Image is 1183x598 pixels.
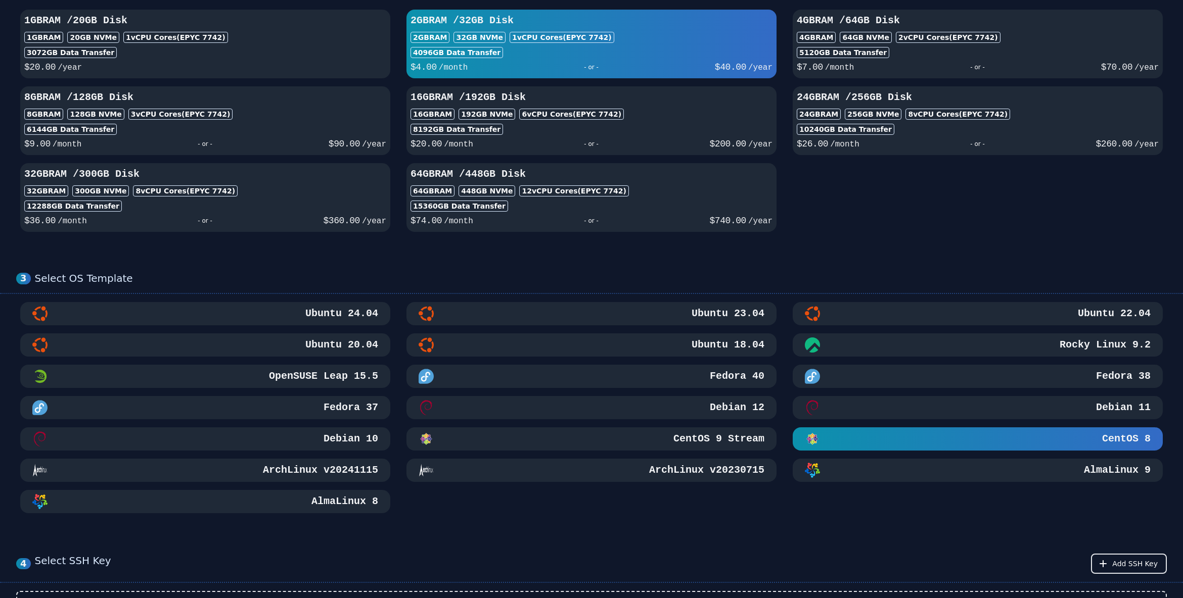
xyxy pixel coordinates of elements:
[805,369,820,384] img: Fedora 38
[710,216,746,226] span: $ 740.00
[793,459,1163,482] button: AlmaLinux 9AlmaLinux 9
[510,32,614,43] div: 1 vCPU Cores (EPYC 7742)
[797,109,841,120] div: 24GB RAM
[797,124,894,135] div: 10240 GB Data Transfer
[24,139,51,149] span: $ 9.00
[1058,338,1151,352] h3: Rocky Linux 9.2
[419,369,434,384] img: Fedora 40
[411,167,772,181] h3: 64GB RAM / 448 GB Disk
[20,396,390,419] button: Fedora 37Fedora 37
[805,306,820,321] img: Ubuntu 22.04
[32,306,48,321] img: Ubuntu 24.04
[81,137,328,151] div: - or -
[805,463,820,478] img: AlmaLinux 9
[748,217,772,226] span: /year
[20,490,390,513] button: AlmaLinux 8AlmaLinux 8
[797,139,828,149] span: $ 26.00
[32,431,48,446] img: Debian 10
[797,62,823,72] span: $ 7.00
[1094,401,1151,415] h3: Debian 11
[1134,140,1159,149] span: /year
[708,401,764,415] h3: Debian 12
[411,109,454,120] div: 16GB RAM
[793,396,1163,419] button: Debian 11Debian 11
[24,216,56,226] span: $ 36.00
[67,109,124,120] div: 128 GB NVMe
[1101,62,1132,72] span: $ 70.00
[406,163,777,232] button: 64GBRAM /448GB Disk64GBRAM448GB NVMe12vCPU Cores(EPYC 7742)15360GB Data Transfer$74.00/month- or ...
[87,214,324,228] div: - or -
[267,369,378,383] h3: OpenSUSE Leap 15.5
[411,32,449,43] div: 2GB RAM
[24,62,56,72] span: $ 20.00
[24,90,386,105] h3: 8GB RAM / 128 GB Disk
[805,431,820,446] img: CentOS 8
[362,217,386,226] span: /year
[32,400,48,415] img: Fedora 37
[519,109,624,120] div: 6 vCPU Cores (EPYC 7742)
[123,32,228,43] div: 1 vCPU Cores (EPYC 7742)
[261,463,378,477] h3: ArchLinux v20241115
[411,139,442,149] span: $ 20.00
[825,63,854,72] span: /month
[444,217,473,226] span: /month
[58,63,82,72] span: /year
[419,400,434,415] img: Debian 12
[805,337,820,353] img: Rocky Linux 9.2
[805,400,820,415] img: Debian 11
[715,62,746,72] span: $ 40.00
[406,333,777,357] button: Ubuntu 18.04Ubuntu 18.04
[411,14,772,28] h3: 2GB RAM / 32 GB Disk
[20,427,390,451] button: Debian 10Debian 10
[647,463,764,477] h3: ArchLinux v20230715
[406,86,777,155] button: 16GBRAM /192GB Disk16GBRAM192GB NVMe6vCPU Cores(EPYC 7742)8192GB Data Transfer$20.00/month- or -$...
[690,338,764,352] h3: Ubuntu 18.04
[459,185,515,196] div: 448 GB NVMe
[411,201,508,212] div: 15360 GB Data Transfer
[905,109,1010,120] div: 8 vCPU Cores (EPYC 7742)
[20,86,390,155] button: 8GBRAM /128GB Disk8GBRAM128GB NVMe3vCPU Cores(EPYC 7742)6144GB Data Transfer$9.00/month- or -$90....
[1094,369,1151,383] h3: Fedora 38
[896,32,1000,43] div: 2 vCPU Cores (EPYC 7742)
[411,124,503,135] div: 8192 GB Data Transfer
[309,494,378,509] h3: AlmaLinux 8
[16,558,31,570] div: 4
[519,185,628,196] div: 12 vCPU Cores (EPYC 7742)
[16,273,31,284] div: 3
[793,302,1163,325] button: Ubuntu 22.04Ubuntu 22.04
[133,185,238,196] div: 8 vCPU Cores (EPYC 7742)
[1082,463,1151,477] h3: AlmaLinux 9
[1091,554,1167,574] button: Add SSH Key
[24,167,386,181] h3: 32GB RAM / 300 GB Disk
[24,32,63,43] div: 1GB RAM
[444,140,473,149] span: /month
[24,124,117,135] div: 6144 GB Data Transfer
[830,140,859,149] span: /month
[35,272,1167,285] div: Select OS Template
[406,365,777,388] button: Fedora 40Fedora 40
[1112,559,1158,569] span: Add SSH Key
[32,337,48,353] img: Ubuntu 20.04
[1100,432,1151,446] h3: CentOS 8
[793,333,1163,357] button: Rocky Linux 9.2Rocky Linux 9.2
[671,432,764,446] h3: CentOS 9 Stream
[411,62,437,72] span: $ 4.00
[468,60,714,74] div: - or -
[1096,139,1132,149] span: $ 260.00
[24,47,117,58] div: 3072 GB Data Transfer
[793,10,1163,78] button: 4GBRAM /64GB Disk4GBRAM64GB NVMe2vCPU Cores(EPYC 7742)5120GB Data Transfer$7.00/month- or -$70.00...
[24,201,122,212] div: 12288 GB Data Transfer
[793,365,1163,388] button: Fedora 38Fedora 38
[459,109,515,120] div: 192 GB NVMe
[419,431,434,446] img: CentOS 9 Stream
[20,459,390,482] button: ArchLinux v20241115ArchLinux v20241115
[406,302,777,325] button: Ubuntu 23.04Ubuntu 23.04
[419,463,434,478] img: ArchLinux v20230715
[710,139,746,149] span: $ 200.00
[473,137,710,151] div: - or -
[32,494,48,509] img: AlmaLinux 8
[859,137,1096,151] div: - or -
[24,109,63,120] div: 8GB RAM
[324,216,360,226] span: $ 360.00
[840,32,892,43] div: 64 GB NVMe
